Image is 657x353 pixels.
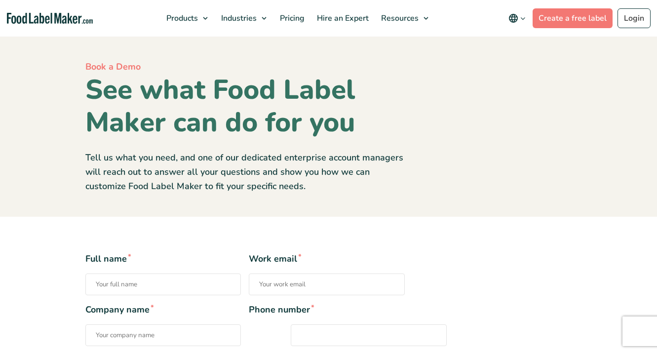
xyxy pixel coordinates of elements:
span: Products [163,13,199,24]
span: Company name [85,303,241,316]
span: Pricing [277,13,306,24]
span: Resources [378,13,420,24]
span: Work email [249,252,405,266]
span: Phone number [249,303,405,316]
input: Full name* [85,274,241,295]
a: Create a free label [533,8,613,28]
span: Industries [218,13,258,24]
span: Full name [85,252,241,266]
span: Book a Demo [85,61,141,73]
span: Hire an Expert [314,13,370,24]
p: Tell us what you need, and one of our dedicated enterprise account managers will reach out to ans... [85,151,405,193]
a: Login [618,8,651,28]
input: Phone number* [291,324,447,346]
input: Work email* [249,274,405,295]
h1: See what Food Label Maker can do for you [85,74,405,139]
input: Company name* [85,324,241,346]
